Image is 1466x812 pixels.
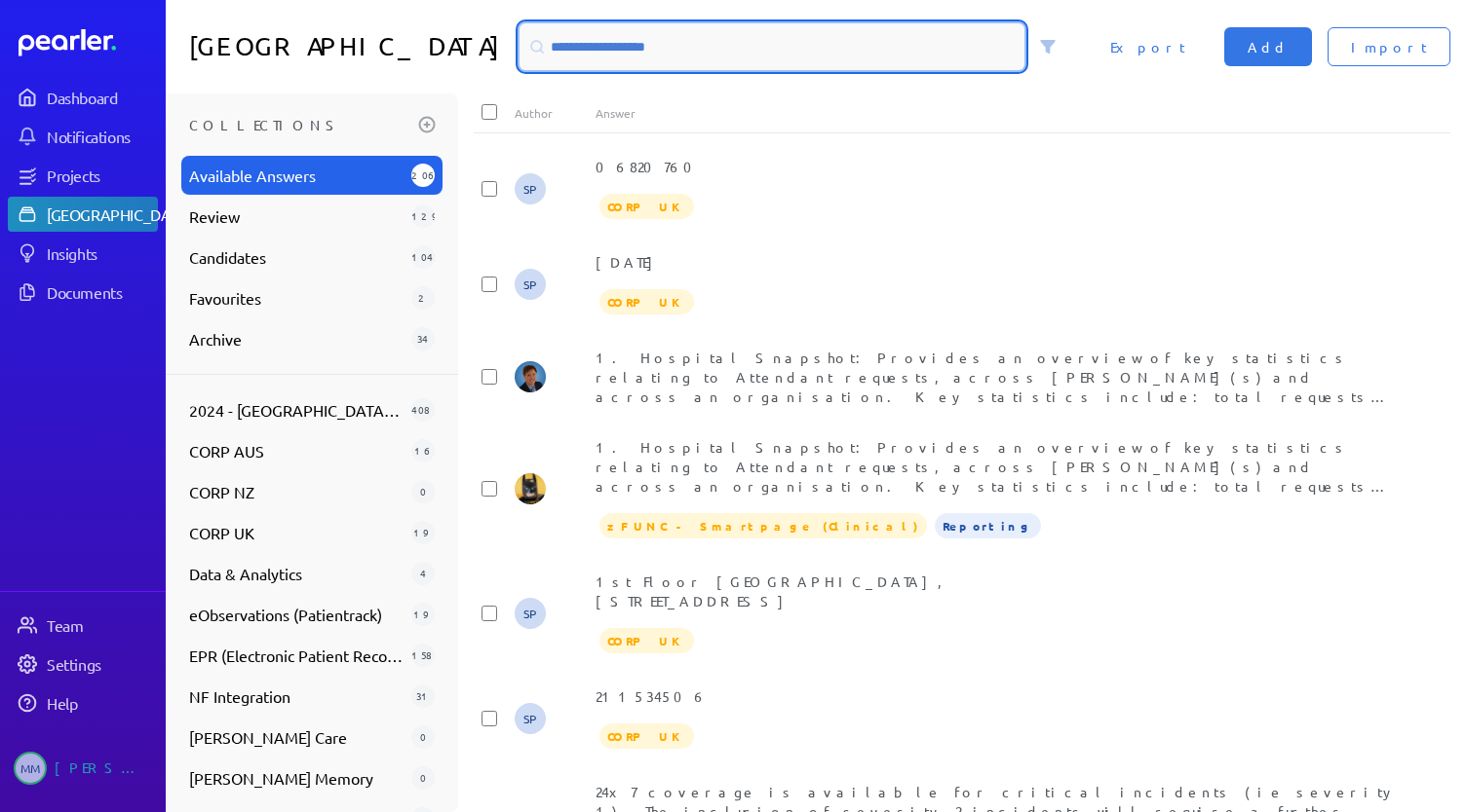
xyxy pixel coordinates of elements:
img: Tung Nguyen [515,473,546,504]
span: CORP AUS [189,439,404,462]
div: [PERSON_NAME] [55,752,152,785]
div: 211534506 [596,686,1409,706]
div: 0 [411,766,435,790]
div: 31 [411,684,435,708]
span: Import [1351,37,1427,56]
a: MM[PERSON_NAME] [8,744,158,793]
a: Settings [8,646,158,682]
a: Help [8,685,158,720]
div: 1043 [411,245,435,269]
span: Available Answers [189,164,404,187]
span: Sarah Pendlebury [515,173,546,204]
a: Notifications [8,119,158,154]
div: 4 [411,562,435,585]
div: Notifications [47,127,156,146]
span: EPR (Electronic Patient Record) [189,644,404,667]
span: CORP UK [599,289,694,314]
div: 1293 [411,204,435,228]
div: 1. Hospital Snapshot: Provides an overview of key statistics relating to Attendant requests, acro... [596,348,1409,406]
span: zFUNC - Smartpage (Clinical) [599,513,927,538]
div: Dashboard [47,88,156,107]
span: CORP UK [599,628,694,653]
button: Add [1224,27,1312,66]
div: 1. Hospital Snapshot: Provides an overview of key statistics relating to Attendant requests, acro... [596,437,1409,496]
div: 408 [411,398,435,422]
a: Projects [8,158,158,193]
div: 19 [411,521,435,544]
div: 2061 [411,164,435,187]
img: Sam Blight [515,361,546,392]
span: Export [1110,37,1185,56]
span: Sarah Pendlebury [515,269,546,300]
button: Import [1328,27,1450,66]
a: [GEOGRAPHIC_DATA] [8,197,158,232]
span: Sarah Pendlebury [515,703,546,734]
span: [PERSON_NAME] Care [189,725,404,749]
span: Review [189,204,404,228]
div: Team [47,615,156,635]
span: CORP NZ [189,480,404,503]
span: Archive [189,327,404,351]
span: Reporting [935,513,1041,538]
span: Add [1248,37,1289,56]
div: 158 [411,644,435,667]
div: 0 [411,725,435,749]
span: Sarah Pendlebury [515,598,546,629]
a: Team [8,608,158,643]
span: Candidates [189,245,404,269]
div: 06820760 [596,157,1409,176]
span: eObservations (Patientrack) [189,603,404,626]
div: 0 [411,480,435,503]
div: Help [47,693,156,713]
div: Insights [47,243,156,263]
div: Answer [596,105,1409,121]
span: CORP UK [599,194,694,219]
span: 2024 - [GEOGRAPHIC_DATA] - [GEOGRAPHIC_DATA] - Flow [189,398,404,422]
button: Export [1087,27,1209,66]
span: CORP UK [189,521,404,544]
div: 1st Floor [GEOGRAPHIC_DATA], [STREET_ADDRESS] [596,572,1409,610]
a: Dashboard [19,29,158,56]
div: 19 [411,603,435,626]
div: [GEOGRAPHIC_DATA] [47,204,192,224]
div: Projects [47,166,156,185]
div: Documents [47,282,156,302]
span: Data & Analytics [189,562,404,585]
span: NF Integration [189,684,404,708]
div: [DATE] [596,252,1409,272]
h3: Collections [189,109,411,140]
div: Settings [47,654,156,674]
div: 2 [411,286,435,310]
span: [PERSON_NAME] Memory [189,766,404,790]
div: 16 [411,439,435,462]
span: Michelle Manuel [14,752,47,785]
div: Author [515,105,596,121]
span: Favourites [189,286,404,310]
a: Insights [8,236,158,271]
div: 34 [411,327,435,351]
a: Dashboard [8,80,158,115]
span: CORP UK [599,723,694,749]
h1: [GEOGRAPHIC_DATA] [189,23,512,70]
a: Documents [8,275,158,310]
